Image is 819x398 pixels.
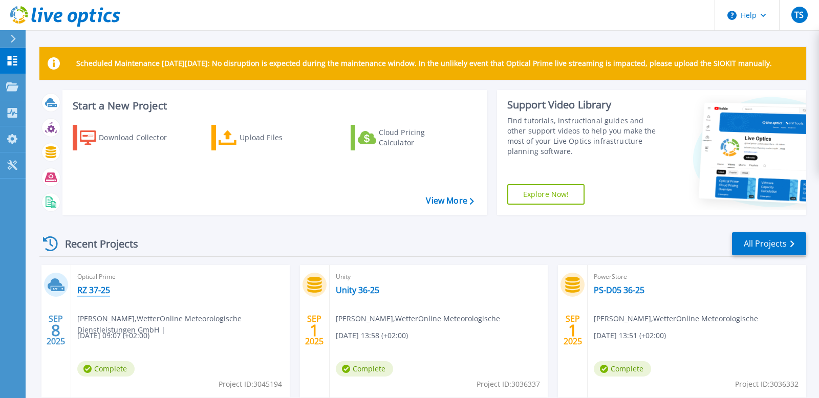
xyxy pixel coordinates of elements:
span: Project ID: 3036332 [735,379,799,390]
a: Download Collector [73,125,187,150]
div: SEP 2025 [563,312,583,349]
div: Download Collector [99,127,181,148]
a: All Projects [732,232,806,255]
a: Unity 36-25 [336,285,379,295]
h3: Start a New Project [73,100,473,112]
span: Complete [77,361,135,377]
div: SEP 2025 [46,312,66,349]
span: TS [794,11,804,19]
a: Cloud Pricing Calculator [351,125,465,150]
span: PowerStore [594,271,800,282]
a: Explore Now! [507,184,585,205]
a: PS-D05 36-25 [594,285,644,295]
span: [PERSON_NAME] , WetterOnline Meteorologische [594,313,758,324]
span: [PERSON_NAME] , WetterOnline Meteorologische [336,313,500,324]
span: Complete [594,361,651,377]
div: SEP 2025 [305,312,324,349]
span: [DATE] 13:58 (+02:00) [336,330,408,341]
span: Project ID: 3045194 [219,379,282,390]
p: Scheduled Maintenance [DATE][DATE]: No disruption is expected during the maintenance window. In t... [76,59,772,68]
span: [DATE] 09:07 (+02:00) [77,330,149,341]
span: 8 [51,326,60,335]
span: Project ID: 3036337 [477,379,540,390]
span: Unity [336,271,542,282]
span: 1 [310,326,319,335]
div: Recent Projects [39,231,152,256]
span: Complete [336,361,393,377]
div: Upload Files [240,127,321,148]
span: Optical Prime [77,271,284,282]
div: Cloud Pricing Calculator [379,127,461,148]
div: Support Video Library [507,98,663,112]
a: View More [426,196,473,206]
div: Find tutorials, instructional guides and other support videos to help you make the most of your L... [507,116,663,157]
span: [DATE] 13:51 (+02:00) [594,330,666,341]
a: Upload Files [211,125,326,150]
span: [PERSON_NAME] , WetterOnline Meteorologische Dienstleistungen GmbH | [77,313,290,336]
a: RZ 37-25 [77,285,110,295]
span: 1 [568,326,577,335]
